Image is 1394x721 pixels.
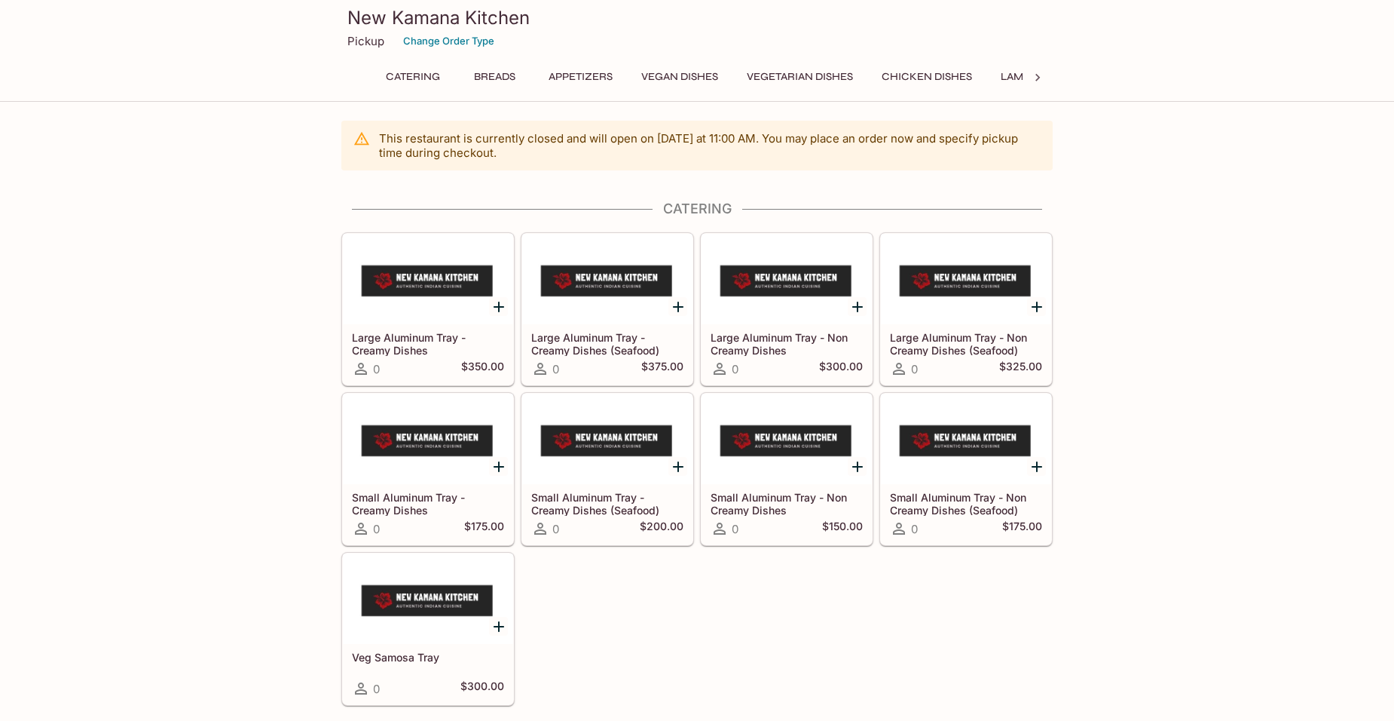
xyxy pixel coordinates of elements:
button: Appetizers [540,66,621,87]
a: Small Aluminum Tray - Non Creamy Dishes (Seafood)0$175.00 [880,393,1052,545]
span: 0 [552,362,559,376]
button: Add Small Aluminum Tray - Non Creamy Dishes (Seafood) [1027,457,1046,476]
div: Large Aluminum Tray - Non Creamy Dishes (Seafood) [881,234,1051,324]
button: Add Small Aluminum Tray - Creamy Dishes [489,457,508,476]
a: Large Aluminum Tray - Creamy Dishes0$350.00 [342,233,514,385]
h5: Veg Samosa Tray [352,651,504,664]
span: 0 [552,522,559,536]
button: Add Large Aluminum Tray - Non Creamy Dishes [848,297,867,316]
p: This restaurant is currently closed and will open on [DATE] at 11:00 AM . You may place an order ... [379,131,1041,160]
span: 0 [373,682,380,696]
div: Small Aluminum Tray - Non Creamy Dishes [702,394,872,484]
span: 0 [732,522,738,536]
h5: Small Aluminum Tray - Non Creamy Dishes [711,491,863,516]
div: Large Aluminum Tray - Creamy Dishes [343,234,513,324]
button: Lamb Dishes [992,66,1078,87]
button: Catering [378,66,448,87]
button: Add Large Aluminum Tray - Non Creamy Dishes (Seafood) [1027,297,1046,316]
h5: $350.00 [461,360,504,378]
a: Veg Samosa Tray0$300.00 [342,553,514,705]
div: Small Aluminum Tray - Creamy Dishes (Seafood) [522,394,692,484]
h5: Large Aluminum Tray - Creamy Dishes [352,331,504,356]
button: Change Order Type [396,29,501,53]
span: 0 [373,522,380,536]
a: Small Aluminum Tray - Creamy Dishes (Seafood)0$200.00 [521,393,693,545]
h3: New Kamana Kitchen [347,6,1047,29]
h5: $150.00 [822,520,863,538]
h5: $375.00 [641,360,683,378]
button: Vegan Dishes [633,66,726,87]
a: Small Aluminum Tray - Creamy Dishes0$175.00 [342,393,514,545]
div: Small Aluminum Tray - Creamy Dishes [343,394,513,484]
button: Breads [460,66,528,87]
h4: Catering [341,201,1053,217]
h5: Large Aluminum Tray - Non Creamy Dishes (Seafood) [890,331,1042,356]
h5: $325.00 [999,360,1042,378]
h5: $175.00 [1002,520,1042,538]
button: Add Small Aluminum Tray - Non Creamy Dishes [848,457,867,476]
button: Add Large Aluminum Tray - Creamy Dishes [489,297,508,316]
h5: Small Aluminum Tray - Creamy Dishes (Seafood) [531,491,683,516]
h5: Small Aluminum Tray - Non Creamy Dishes (Seafood) [890,491,1042,516]
button: Vegetarian Dishes [738,66,861,87]
button: Add Small Aluminum Tray - Creamy Dishes (Seafood) [668,457,687,476]
h5: $300.00 [819,360,863,378]
span: 0 [911,362,918,376]
div: Large Aluminum Tray - Non Creamy Dishes [702,234,872,324]
h5: Large Aluminum Tray - Non Creamy Dishes [711,331,863,356]
span: 0 [373,362,380,376]
h5: $175.00 [464,520,504,538]
button: Add Large Aluminum Tray - Creamy Dishes (Seafood) [668,297,687,316]
h5: Large Aluminum Tray - Creamy Dishes (Seafood) [531,331,683,356]
h5: $200.00 [640,520,683,538]
div: Veg Samosa Tray [343,554,513,644]
a: Large Aluminum Tray - Creamy Dishes (Seafood)0$375.00 [521,233,693,385]
button: Chicken Dishes [873,66,980,87]
div: Small Aluminum Tray - Non Creamy Dishes (Seafood) [881,394,1051,484]
button: Add Veg Samosa Tray [489,617,508,636]
span: 0 [911,522,918,536]
a: Large Aluminum Tray - Non Creamy Dishes (Seafood)0$325.00 [880,233,1052,385]
span: 0 [732,362,738,376]
h5: $300.00 [460,680,504,698]
p: Pickup [347,34,384,48]
a: Small Aluminum Tray - Non Creamy Dishes0$150.00 [701,393,873,545]
a: Large Aluminum Tray - Non Creamy Dishes0$300.00 [701,233,873,385]
h5: Small Aluminum Tray - Creamy Dishes [352,491,504,516]
div: Large Aluminum Tray - Creamy Dishes (Seafood) [522,234,692,324]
